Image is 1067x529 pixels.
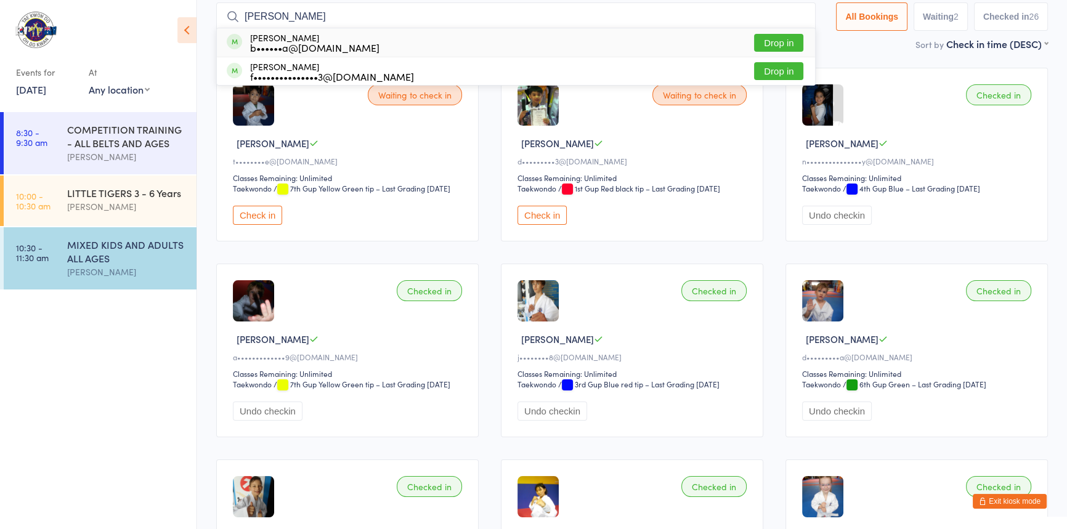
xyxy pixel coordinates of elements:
div: Checked in [681,476,747,497]
img: image1709958961.png [517,280,559,321]
button: Undo checkin [517,402,587,421]
div: Classes Remaining: Unlimited [802,172,1035,183]
div: [PERSON_NAME] [250,33,379,52]
div: Taekwondo [233,183,272,193]
div: Check in time (DESC) [946,37,1048,50]
span: / 7th Gup Yellow Green tip – Last Grading [DATE] [274,379,450,389]
div: Checked in [966,476,1031,497]
div: At [89,62,150,83]
div: 2 [954,12,959,22]
div: Checked in [397,476,462,497]
button: Exit kiosk mode [973,494,1047,509]
img: image1686039370.png [233,280,274,321]
input: Search [216,2,816,31]
div: n•••••••••••••••y@[DOMAIN_NAME] [802,156,1035,166]
div: COMPETITION TRAINING - ALL BELTS AND AGES [67,123,186,150]
div: Taekwondo [517,379,556,389]
img: image1728094768.png [802,476,843,517]
span: / 4th Gup Blue – Last Grading [DATE] [843,183,980,193]
button: Undo checkin [802,402,872,421]
img: image1713953630.png [517,476,559,517]
span: [PERSON_NAME] [521,333,594,345]
div: f•••••••••••••••3@[DOMAIN_NAME] [250,71,414,81]
img: image1679477687.png [517,84,559,126]
a: 8:30 -9:30 amCOMPETITION TRAINING - ALL BELTS AND AGES[PERSON_NAME] [4,112,197,174]
div: Checked in [966,280,1031,301]
button: Undo checkin [233,402,302,421]
img: image1644396945.png [802,280,843,321]
button: Drop in [754,34,803,52]
div: Checked in [397,280,462,301]
img: image1622259551.png [233,476,274,517]
div: 26 [1029,12,1039,22]
div: Checked in [966,84,1031,105]
span: [PERSON_NAME] [521,137,594,150]
a: [DATE] [16,83,46,96]
div: Taekwondo [233,379,272,389]
div: d•••••••••3@[DOMAIN_NAME] [517,156,750,166]
time: 8:30 - 9:30 am [16,127,47,147]
div: Classes Remaining: Unlimited [233,172,466,183]
div: MIXED KIDS AND ADULTS ALL AGES [67,238,186,265]
div: j••••••••8@[DOMAIN_NAME] [517,352,750,362]
div: t••••••••e@[DOMAIN_NAME] [233,156,466,166]
span: [PERSON_NAME] [237,333,309,345]
div: Waiting to check in [368,84,462,105]
span: [PERSON_NAME] [806,333,878,345]
button: Check in [233,206,282,225]
div: Waiting to check in [652,84,747,105]
div: Classes Remaining: Unlimited [233,368,466,379]
div: Taekwondo [517,183,556,193]
div: Taekwondo [802,183,841,193]
div: Taekwondo [802,379,841,389]
div: Events for [16,62,76,83]
img: image1665044171.png [233,84,274,126]
div: [PERSON_NAME] [67,265,186,279]
button: Checked in26 [974,2,1048,31]
button: Drop in [754,62,803,80]
button: Check in [517,206,567,225]
span: / 1st Gup Red black tip – Last Grading [DATE] [558,183,720,193]
button: Undo checkin [802,206,872,225]
span: / 6th Gup Green – Last Grading [DATE] [843,379,986,389]
button: Waiting2 [914,2,968,31]
img: Taekwondo Oh Do Kwan Port Kennedy [12,9,59,50]
span: / 7th Gup Yellow Green tip – Last Grading [DATE] [274,183,450,193]
div: Classes Remaining: Unlimited [802,368,1035,379]
div: Checked in [681,280,747,301]
div: [PERSON_NAME] [67,150,186,164]
span: [PERSON_NAME] [237,137,309,150]
div: LITTLE TIGERS 3 - 6 Years [67,186,186,200]
button: All Bookings [836,2,907,31]
time: 10:00 - 10:30 am [16,191,51,211]
label: Sort by [915,38,944,50]
div: d•••••••••a@[DOMAIN_NAME] [802,352,1035,362]
img: image1595928843.png [802,84,833,126]
div: Any location [89,83,150,96]
span: / 3rd Gup Blue red tip – Last Grading [DATE] [558,379,720,389]
span: [PERSON_NAME] [806,137,878,150]
div: Classes Remaining: Unlimited [517,172,750,183]
div: [PERSON_NAME] [67,200,186,214]
div: [PERSON_NAME] [250,62,414,81]
div: b••••••a@[DOMAIN_NAME] [250,42,379,52]
div: a•••••••••••••9@[DOMAIN_NAME] [233,352,466,362]
div: Classes Remaining: Unlimited [517,368,750,379]
a: 10:30 -11:30 amMIXED KIDS AND ADULTS ALL AGES[PERSON_NAME] [4,227,197,289]
a: 10:00 -10:30 amLITTLE TIGERS 3 - 6 Years[PERSON_NAME] [4,176,197,226]
time: 10:30 - 11:30 am [16,243,49,262]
